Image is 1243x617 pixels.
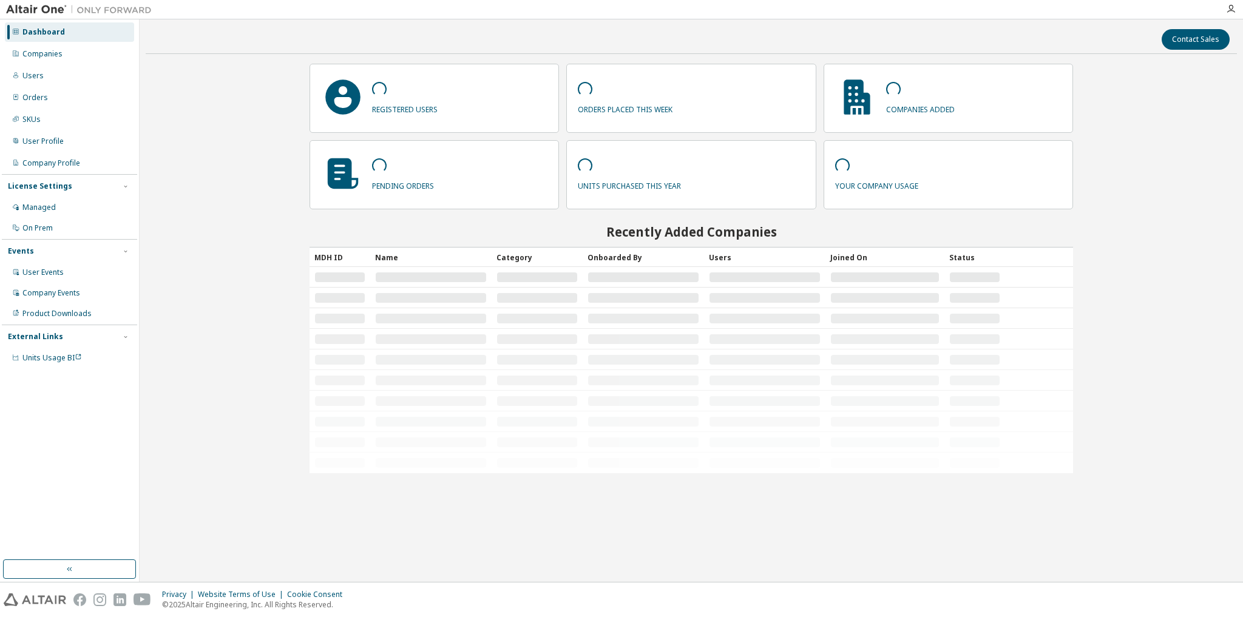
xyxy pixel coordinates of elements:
div: Onboarded By [588,248,699,267]
img: Altair One [6,4,158,16]
div: Users [22,71,44,81]
div: User Events [22,268,64,277]
p: your company usage [835,177,918,191]
p: registered users [372,101,438,115]
div: SKUs [22,115,41,124]
img: linkedin.svg [113,593,126,606]
div: External Links [8,332,63,342]
h2: Recently Added Companies [310,224,1074,240]
p: pending orders [372,177,434,191]
p: units purchased this year [578,177,681,191]
div: Dashboard [22,27,65,37]
p: companies added [886,101,955,115]
img: facebook.svg [73,593,86,606]
div: Company Events [22,288,80,298]
div: Website Terms of Use [198,590,287,599]
img: youtube.svg [134,593,151,606]
span: Units Usage BI [22,352,82,363]
div: Joined On [830,248,940,267]
div: License Settings [8,181,72,191]
div: On Prem [22,223,53,233]
button: Contact Sales [1162,29,1230,50]
div: Company Profile [22,158,80,168]
div: Status [949,248,1000,267]
div: Managed [22,203,56,212]
div: Name [375,248,487,267]
div: Companies [22,49,63,59]
div: Product Downloads [22,309,92,319]
img: altair_logo.svg [4,593,66,606]
div: Category [496,248,578,267]
div: Users [709,248,821,267]
div: Cookie Consent [287,590,350,599]
div: Events [8,246,34,256]
div: Orders [22,93,48,103]
div: User Profile [22,137,64,146]
img: instagram.svg [93,593,106,606]
p: © 2025 Altair Engineering, Inc. All Rights Reserved. [162,599,350,610]
div: MDH ID [314,248,365,267]
p: orders placed this week [578,101,672,115]
div: Privacy [162,590,198,599]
